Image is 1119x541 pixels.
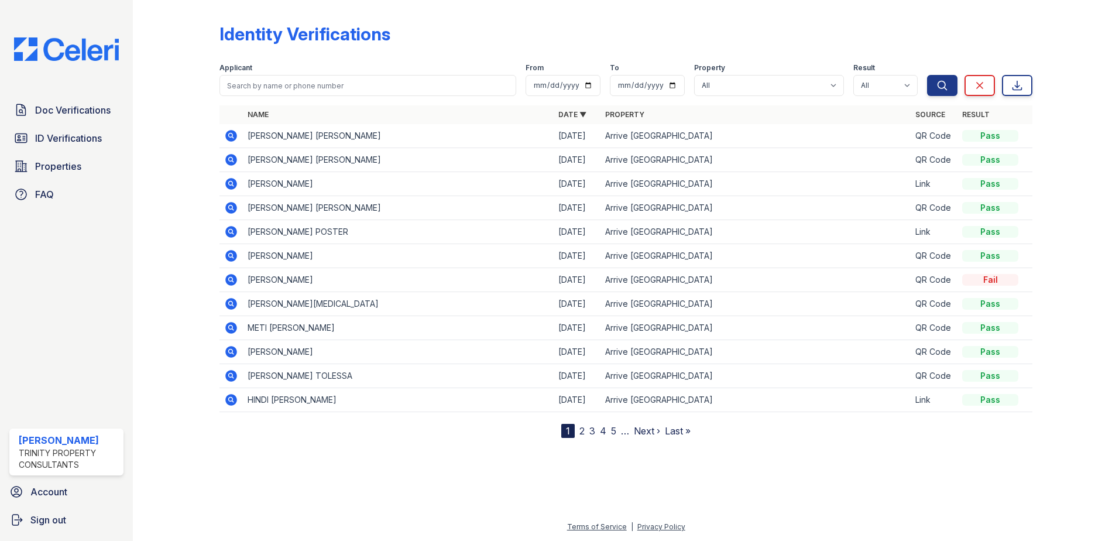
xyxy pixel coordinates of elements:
[911,124,957,148] td: QR Code
[567,522,627,531] a: Terms of Service
[600,425,606,437] a: 4
[554,172,600,196] td: [DATE]
[35,131,102,145] span: ID Verifications
[665,425,691,437] a: Last »
[600,340,911,364] td: Arrive [GEOGRAPHIC_DATA]
[35,187,54,201] span: FAQ
[911,172,957,196] td: Link
[554,364,600,388] td: [DATE]
[600,196,911,220] td: Arrive [GEOGRAPHIC_DATA]
[19,433,119,447] div: [PERSON_NAME]
[600,148,911,172] td: Arrive [GEOGRAPHIC_DATA]
[962,226,1018,238] div: Pass
[600,244,911,268] td: Arrive [GEOGRAPHIC_DATA]
[911,220,957,244] td: Link
[554,268,600,292] td: [DATE]
[30,485,67,499] span: Account
[9,183,123,206] a: FAQ
[558,110,586,119] a: Date ▼
[30,513,66,527] span: Sign out
[600,172,911,196] td: Arrive [GEOGRAPHIC_DATA]
[243,220,554,244] td: [PERSON_NAME] POSTER
[243,388,554,412] td: HINDI [PERSON_NAME]
[611,425,616,437] a: 5
[600,220,911,244] td: Arrive [GEOGRAPHIC_DATA]
[911,148,957,172] td: QR Code
[911,244,957,268] td: QR Code
[554,148,600,172] td: [DATE]
[911,316,957,340] td: QR Code
[600,268,911,292] td: Arrive [GEOGRAPHIC_DATA]
[911,292,957,316] td: QR Code
[631,522,633,531] div: |
[243,292,554,316] td: [PERSON_NAME][MEDICAL_DATA]
[962,298,1018,310] div: Pass
[694,63,725,73] label: Property
[243,364,554,388] td: [PERSON_NAME] TOLESSA
[962,394,1018,406] div: Pass
[962,370,1018,382] div: Pass
[911,364,957,388] td: QR Code
[5,508,128,532] a: Sign out
[554,388,600,412] td: [DATE]
[962,322,1018,334] div: Pass
[243,316,554,340] td: METI [PERSON_NAME]
[962,110,990,119] a: Result
[9,155,123,178] a: Properties
[219,63,252,73] label: Applicant
[600,316,911,340] td: Arrive [GEOGRAPHIC_DATA]
[962,250,1018,262] div: Pass
[853,63,875,73] label: Result
[554,220,600,244] td: [DATE]
[962,274,1018,286] div: Fail
[554,244,600,268] td: [DATE]
[554,196,600,220] td: [DATE]
[962,346,1018,358] div: Pass
[579,425,585,437] a: 2
[219,75,516,96] input: Search by name or phone number
[19,447,119,471] div: Trinity Property Consultants
[243,244,554,268] td: [PERSON_NAME]
[243,340,554,364] td: [PERSON_NAME]
[962,154,1018,166] div: Pass
[243,148,554,172] td: [PERSON_NAME] [PERSON_NAME]
[915,110,945,119] a: Source
[243,124,554,148] td: [PERSON_NAME] [PERSON_NAME]
[605,110,644,119] a: Property
[911,340,957,364] td: QR Code
[962,130,1018,142] div: Pass
[637,522,685,531] a: Privacy Policy
[219,23,390,44] div: Identity Verifications
[610,63,619,73] label: To
[600,364,911,388] td: Arrive [GEOGRAPHIC_DATA]
[5,37,128,61] img: CE_Logo_Blue-a8612792a0a2168367f1c8372b55b34899dd931a85d93a1a3d3e32e68fde9ad4.png
[911,388,957,412] td: Link
[248,110,269,119] a: Name
[600,124,911,148] td: Arrive [GEOGRAPHIC_DATA]
[554,316,600,340] td: [DATE]
[5,480,128,504] a: Account
[554,340,600,364] td: [DATE]
[911,196,957,220] td: QR Code
[589,425,595,437] a: 3
[526,63,544,73] label: From
[962,178,1018,190] div: Pass
[911,268,957,292] td: QR Code
[9,126,123,150] a: ID Verifications
[35,103,111,117] span: Doc Verifications
[600,292,911,316] td: Arrive [GEOGRAPHIC_DATA]
[634,425,660,437] a: Next ›
[35,159,81,173] span: Properties
[621,424,629,438] span: …
[554,124,600,148] td: [DATE]
[9,98,123,122] a: Doc Verifications
[962,202,1018,214] div: Pass
[561,424,575,438] div: 1
[600,388,911,412] td: Arrive [GEOGRAPHIC_DATA]
[243,268,554,292] td: [PERSON_NAME]
[243,172,554,196] td: [PERSON_NAME]
[243,196,554,220] td: [PERSON_NAME] [PERSON_NAME]
[554,292,600,316] td: [DATE]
